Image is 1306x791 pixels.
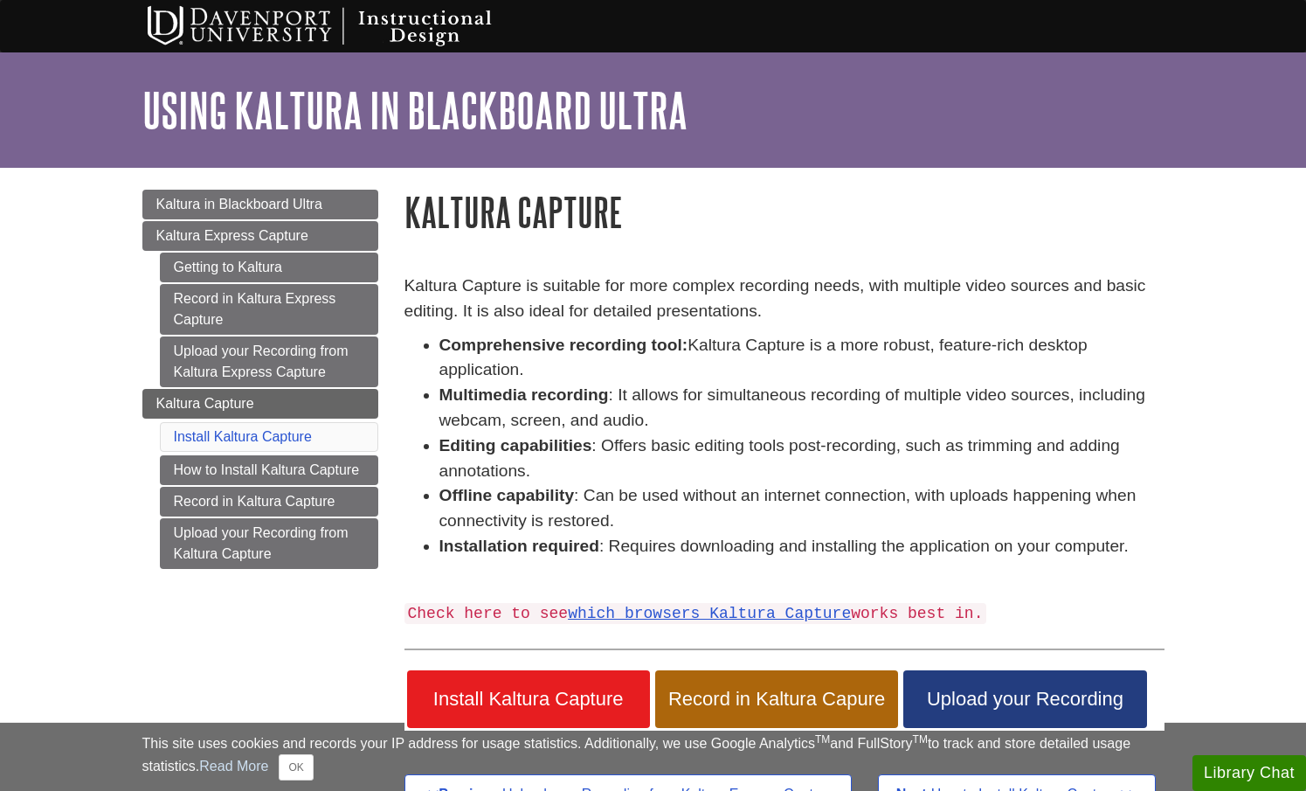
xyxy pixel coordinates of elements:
span: Kaltura Express Capture [156,228,308,243]
a: Using Kaltura in Blackboard Ultra [142,83,688,137]
li: : Requires downloading and installing the application on your computer. [439,534,1164,559]
a: Install Kaltura Capture [407,670,650,728]
a: Kaltura in Blackboard Ultra [142,190,378,219]
a: Kaltura Express Capture [142,221,378,251]
strong: Installation required [439,537,599,555]
li: : Offers basic editing tools post-recording, such as trimming and adding annotations. [439,434,1164,484]
a: Record in Kaltura Capture [160,487,378,517]
a: Record in Kaltura Express Capture [160,284,378,335]
span: Record in Kaltura Capure [668,688,885,711]
a: which browsers Kaltura Capture [568,605,851,622]
strong: Editing capabilities [439,436,592,454]
span: Kaltura in Blackboard Ultra [156,197,322,212]
img: Davenport University Instructional Design [134,4,553,48]
li: Kaltura Capture is a more robust, feature-rich desktop application. [439,333,1164,384]
span: Upload your Recording [916,688,1133,711]
a: Kaltura Capture [142,389,378,419]
code: Check here to see works best in. [404,603,987,624]
a: Read More [199,759,268,774]
a: Upload your Recording from Kaltura Express Capture [160,337,378,387]
a: Upload your Recording [903,670,1146,728]
h1: Kaltura Capture [404,190,1164,234]
a: Install Kaltura Capture [174,429,312,444]
a: Upload your Recording from Kaltura Capture [160,518,378,569]
button: Library Chat [1192,755,1306,791]
span: Install Kaltura Capture [420,688,637,711]
strong: Offline capability [439,486,575,504]
p: Kaltura Capture is suitable for more complex recording needs, with multiple video sources and bas... [404,274,1164,324]
li: : It allows for simultaneous recording of multiple video sources, including webcam, screen, and a... [439,383,1164,434]
strong: Comprehensive recording tool: [439,336,688,354]
div: This site uses cookies and records your IP address for usage statistics. Additionally, we use Goo... [142,733,1164,781]
li: : Can be used without an internet connection, with uploads happening when connectivity is restored. [439,483,1164,534]
button: Close [279,754,313,781]
strong: Multimedia recording [439,385,609,404]
span: Kaltura Capture [156,396,254,411]
a: Record in Kaltura Capure [655,670,898,728]
div: Guide Page Menu [142,190,378,569]
a: Getting to Kaltura [160,253,378,282]
a: How to Install Kaltura Capture [160,455,378,485]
